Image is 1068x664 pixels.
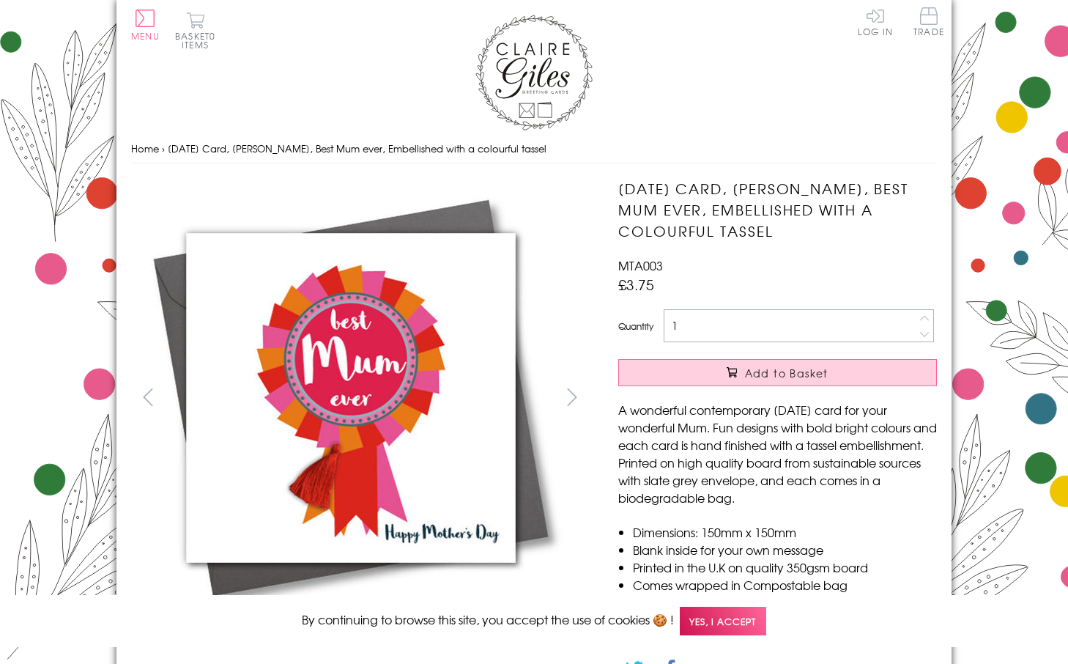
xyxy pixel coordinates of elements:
[618,274,654,295] span: £3.75
[618,257,663,274] span: MTA003
[745,366,828,380] span: Add to Basket
[556,380,589,413] button: next
[131,134,937,164] nav: breadcrumbs
[633,541,937,558] li: Blank inside for your own message
[913,7,944,36] span: Trade
[182,29,215,51] span: 0 items
[131,178,571,618] img: Mother's Day Card, Rosette, Best Mum ever, Embellished with a colourful tassel
[680,607,766,635] span: Yes, I accept
[618,178,937,241] h1: [DATE] Card, [PERSON_NAME], Best Mum ever, Embellished with a colourful tassel
[131,141,159,155] a: Home
[618,320,653,333] label: Quantity
[175,12,215,49] button: Basket0 items
[131,10,160,40] button: Menu
[633,576,937,594] li: Comes wrapped in Compostable bag
[162,141,165,155] span: ›
[633,594,937,611] li: With matching sustainable sourced envelope
[168,141,546,155] span: [DATE] Card, [PERSON_NAME], Best Mum ever, Embellished with a colourful tassel
[589,178,1028,618] img: Mother's Day Card, Rosette, Best Mum ever, Embellished with a colourful tassel
[618,401,937,506] p: A wonderful contemporary [DATE] card for your wonderful Mum. Fun designs with bold bright colours...
[633,558,937,576] li: Printed in the U.K on quality 350gsm board
[475,15,593,130] img: Claire Giles Greetings Cards
[858,7,893,36] a: Log In
[618,359,937,386] button: Add to Basket
[913,7,944,39] a: Trade
[131,29,160,43] span: Menu
[633,523,937,541] li: Dimensions: 150mm x 150mm
[131,380,164,413] button: prev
